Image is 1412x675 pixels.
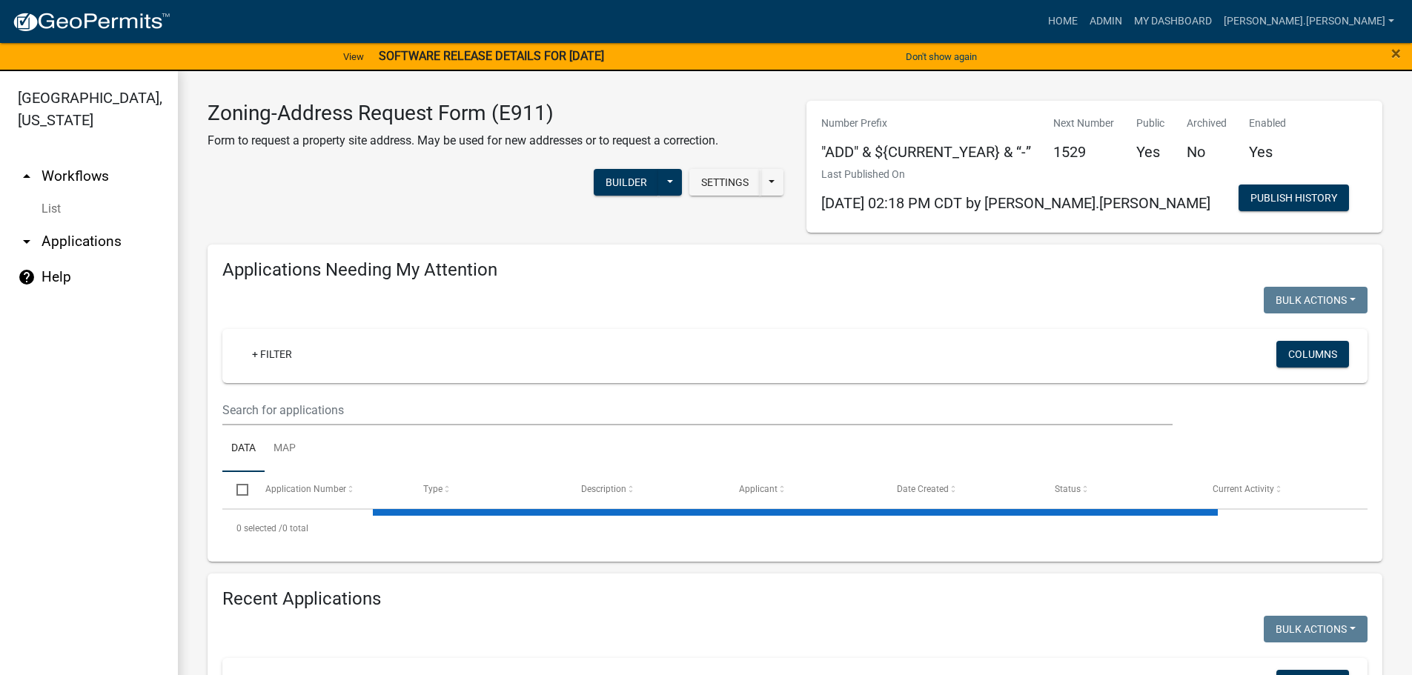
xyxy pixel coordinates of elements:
i: help [18,268,36,286]
button: Settings [689,169,760,196]
p: Enabled [1249,116,1286,131]
h5: "ADD" & ${CURRENT_YEAR} & “-” [821,143,1031,161]
datatable-header-cell: Type [408,472,566,508]
datatable-header-cell: Description [567,472,725,508]
h5: 1529 [1053,143,1114,161]
span: Description [581,484,626,494]
a: Data [222,425,265,473]
h5: Yes [1249,143,1286,161]
a: Home [1042,7,1084,36]
datatable-header-cell: Application Number [251,472,408,508]
span: × [1391,43,1401,64]
wm-modal-confirm: Workflow Publish History [1239,193,1349,205]
h5: No [1187,143,1227,161]
button: Don't show again [900,44,983,69]
button: Close [1391,44,1401,62]
button: Publish History [1239,184,1349,211]
h3: Zoning-Address Request Form (E911) [208,101,718,126]
datatable-header-cell: Applicant [725,472,883,508]
button: Columns [1276,341,1349,368]
p: Form to request a property site address. May be used for new addresses or to request a correction. [208,132,718,150]
input: Search for applications [222,395,1173,425]
p: Last Published On [821,167,1210,182]
button: Bulk Actions [1264,287,1368,313]
div: 0 total [222,510,1368,547]
p: Number Prefix [821,116,1031,131]
datatable-header-cell: Status [1041,472,1199,508]
a: Admin [1084,7,1128,36]
a: My Dashboard [1128,7,1218,36]
span: Date Created [897,484,949,494]
strong: SOFTWARE RELEASE DETAILS FOR [DATE] [379,49,604,63]
i: arrow_drop_down [18,233,36,250]
a: [PERSON_NAME].[PERSON_NAME] [1218,7,1400,36]
span: [DATE] 02:18 PM CDT by [PERSON_NAME].[PERSON_NAME] [821,194,1210,212]
datatable-header-cell: Date Created [883,472,1041,508]
button: Builder [594,169,659,196]
a: View [337,44,370,69]
h5: Yes [1136,143,1164,161]
i: arrow_drop_up [18,167,36,185]
h4: Applications Needing My Attention [222,259,1368,281]
datatable-header-cell: Select [222,472,251,508]
span: Application Number [265,484,346,494]
span: Type [423,484,443,494]
span: Applicant [739,484,778,494]
h4: Recent Applications [222,588,1368,610]
p: Next Number [1053,116,1114,131]
p: Archived [1187,116,1227,131]
a: Map [265,425,305,473]
button: Bulk Actions [1264,616,1368,642]
p: Public [1136,116,1164,131]
datatable-header-cell: Current Activity [1199,472,1356,508]
span: Current Activity [1213,484,1274,494]
span: 0 selected / [236,523,282,533]
span: Status [1055,484,1081,494]
a: + Filter [240,341,304,368]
